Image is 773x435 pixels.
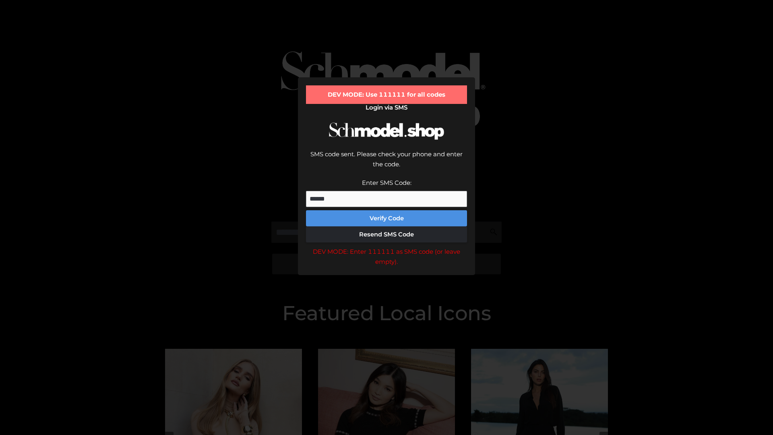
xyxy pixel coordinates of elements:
div: SMS code sent. Please check your phone and enter the code. [306,149,467,178]
img: Schmodel Logo [326,115,447,147]
div: DEV MODE: Use 111111 for all codes [306,85,467,104]
div: DEV MODE: Enter 111111 as SMS code (or leave empty). [306,246,467,267]
button: Verify Code [306,210,467,226]
button: Resend SMS Code [306,226,467,242]
label: Enter SMS Code: [362,179,411,186]
h2: Login via SMS [306,104,467,111]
